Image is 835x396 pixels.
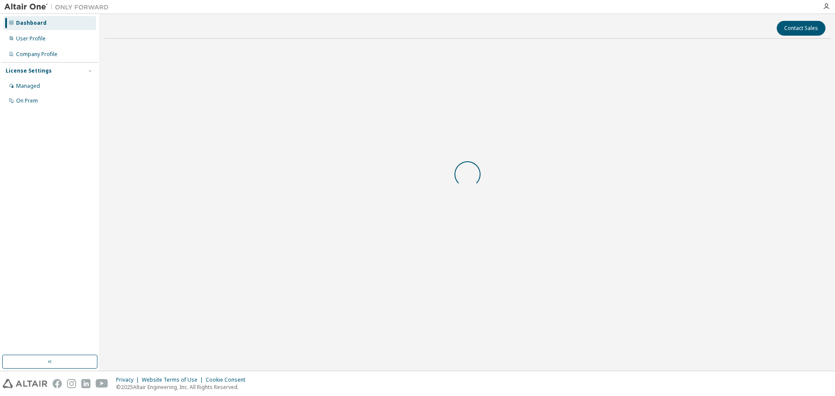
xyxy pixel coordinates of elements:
div: Website Terms of Use [142,376,206,383]
div: Managed [16,83,40,90]
div: Cookie Consent [206,376,250,383]
img: facebook.svg [53,379,62,388]
div: Company Profile [16,51,57,58]
img: altair_logo.svg [3,379,47,388]
div: Privacy [116,376,142,383]
div: License Settings [6,67,52,74]
div: User Profile [16,35,46,42]
div: On Prem [16,97,38,104]
img: instagram.svg [67,379,76,388]
img: Altair One [4,3,113,11]
div: Dashboard [16,20,47,27]
img: linkedin.svg [81,379,90,388]
p: © 2025 Altair Engineering, Inc. All Rights Reserved. [116,383,250,391]
img: youtube.svg [96,379,108,388]
button: Contact Sales [777,21,825,36]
